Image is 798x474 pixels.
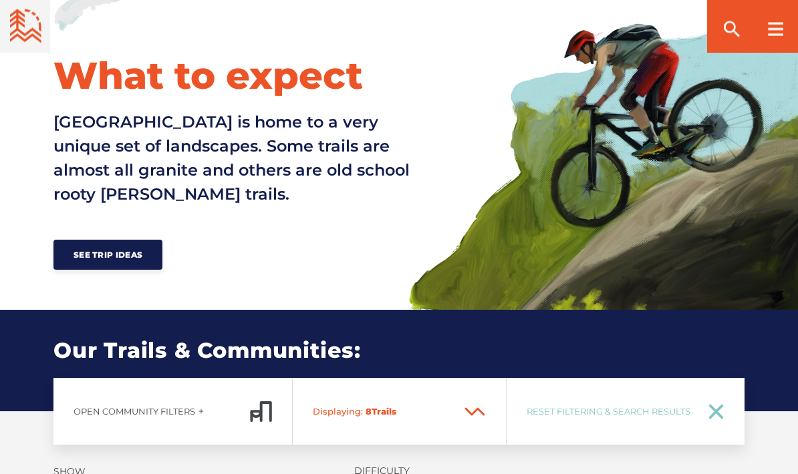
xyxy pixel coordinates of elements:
[527,407,691,417] span: Reset Filtering & Search Results
[392,407,396,417] span: s
[366,407,372,417] span: 8
[53,379,292,445] a: Open Community Filtersadd
[53,111,417,207] p: [GEOGRAPHIC_DATA] is home to a very unique set of landscapes. Some trails are almost all granite ...
[313,407,452,417] span: Trail
[313,407,363,417] span: Displaying:
[721,19,743,40] ion-icon: search
[53,53,745,99] h2: What to expect
[53,240,162,270] a: See Trip Ideas
[53,310,745,412] h2: Our Trails & Communities:
[196,407,206,417] ion-icon: add
[74,407,195,417] span: Open Community Filters
[74,250,142,260] span: See Trip Ideas
[507,379,745,445] a: Reset Filtering & Search Results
